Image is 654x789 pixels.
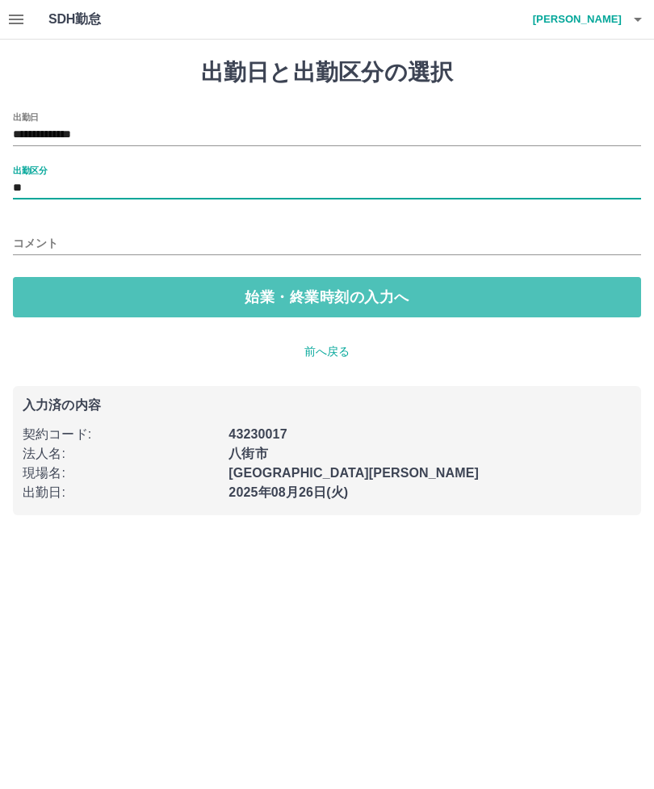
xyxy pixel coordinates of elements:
[13,59,641,86] h1: 出勤日と出勤区分の選択
[228,447,267,460] b: 八街市
[23,483,219,502] p: 出勤日 :
[23,444,219,464] p: 法人名 :
[13,343,641,360] p: 前へ戻る
[13,277,641,317] button: 始業・終業時刻の入力へ
[228,485,348,499] b: 2025年08月26日(火)
[23,464,219,483] p: 現場名 :
[23,399,631,412] p: 入力済の内容
[13,164,47,176] label: 出勤区分
[23,425,219,444] p: 契約コード :
[13,111,39,123] label: 出勤日
[228,466,479,480] b: [GEOGRAPHIC_DATA][PERSON_NAME]
[228,427,287,441] b: 43230017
